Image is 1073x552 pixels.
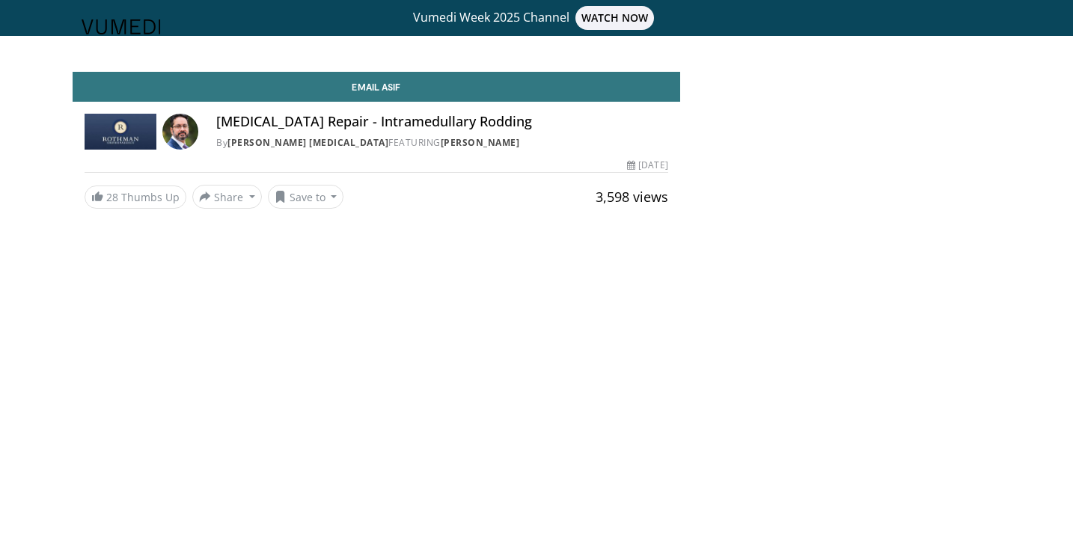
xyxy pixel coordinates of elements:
[596,188,668,206] span: 3,598 views
[268,185,344,209] button: Save to
[85,114,156,150] img: Rothman Hand Surgery
[106,190,118,204] span: 28
[627,159,667,172] div: [DATE]
[441,136,520,149] a: [PERSON_NAME]
[73,72,680,102] a: Email Asif
[216,136,668,150] div: By FEATURING
[227,136,388,149] a: [PERSON_NAME] [MEDICAL_DATA]
[162,114,198,150] img: Avatar
[82,19,161,34] img: VuMedi Logo
[216,114,668,130] h4: [MEDICAL_DATA] Repair - Intramedullary Rodding
[192,185,262,209] button: Share
[85,185,186,209] a: 28 Thumbs Up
